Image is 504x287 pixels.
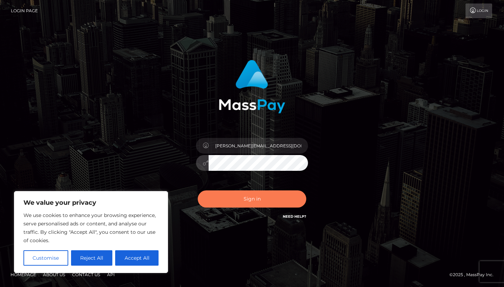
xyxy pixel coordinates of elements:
button: Sign in [198,190,306,208]
a: Login [465,3,492,18]
button: Customise [23,250,68,266]
a: About Us [40,269,68,280]
a: Login Page [11,3,38,18]
button: Reject All [71,250,113,266]
a: Contact Us [69,269,103,280]
img: MassPay Login [219,60,285,113]
input: Username... [209,138,308,154]
p: We use cookies to enhance your browsing experience, serve personalised ads or content, and analys... [23,211,159,245]
button: Accept All [115,250,159,266]
div: We value your privacy [14,191,168,273]
div: © 2025 , MassPay Inc. [449,271,499,279]
p: We value your privacy [23,198,159,207]
a: Homepage [8,269,39,280]
a: Need Help? [283,214,306,219]
a: API [104,269,118,280]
